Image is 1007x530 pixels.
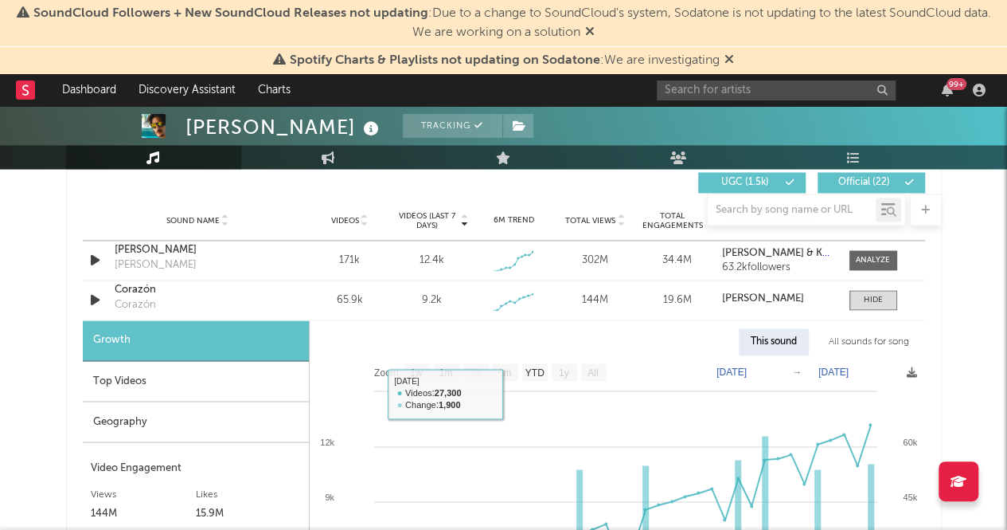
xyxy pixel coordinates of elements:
[828,178,901,187] span: Official ( 22 )
[722,293,833,304] a: [PERSON_NAME]
[91,504,196,523] div: 144M
[942,84,953,96] button: 99+
[313,253,387,269] div: 171k
[83,402,309,442] div: Geography
[698,172,806,193] button: UGC(1.5k)
[83,320,309,361] div: Growth
[818,172,925,193] button: Official(22)
[498,367,511,379] text: 6m
[33,7,428,20] span: SoundCloud Followers + New SoundCloud Releases not updating
[115,297,156,313] div: Corazón
[325,492,334,501] text: 9k
[439,367,452,379] text: 1m
[558,292,632,308] div: 144M
[115,242,281,258] a: [PERSON_NAME]
[657,80,896,100] input: Search for artists
[708,178,782,187] span: UGC ( 1.5k )
[320,437,334,446] text: 12k
[115,257,197,273] div: [PERSON_NAME]
[410,367,423,379] text: 1w
[817,328,921,355] div: All sounds for song
[640,292,714,308] div: 19.6M
[587,367,598,379] text: All
[722,248,856,258] strong: [PERSON_NAME] & KeniaOs
[585,26,595,39] span: Dismiss
[722,293,804,304] strong: [PERSON_NAME]
[83,361,309,402] div: Top Videos
[722,248,833,259] a: [PERSON_NAME] & KeniaOs
[818,367,849,378] text: [DATE]
[91,458,301,477] div: Video Engagement
[419,253,443,269] div: 12.4k
[708,204,876,217] input: Search by song name or URL
[722,262,833,273] div: 63.2k followers
[115,282,281,298] a: Corazón
[903,492,917,501] text: 45k
[313,292,387,308] div: 65.9k
[185,114,383,140] div: [PERSON_NAME]
[558,367,568,379] text: 1y
[290,54,720,67] span: : We are investigating
[374,367,399,379] text: Zoom
[558,253,632,269] div: 302M
[127,74,247,106] a: Discovery Assistant
[91,485,196,504] div: Views
[739,328,809,355] div: This sound
[290,54,600,67] span: Spotify Charts & Playlists not updating on Sodatone
[196,504,301,523] div: 15.9M
[724,54,734,67] span: Dismiss
[247,74,302,106] a: Charts
[716,367,747,378] text: [DATE]
[403,114,502,138] button: Tracking
[468,367,482,379] text: 3m
[525,367,544,379] text: YTD
[792,367,802,378] text: →
[640,253,714,269] div: 34.4M
[947,78,966,90] div: 99 +
[33,7,991,39] span: : Due to a change to SoundCloud's system, Sodatone is not updating to the latest SoundCloud data....
[903,437,917,446] text: 60k
[51,74,127,106] a: Dashboard
[196,485,301,504] div: Likes
[421,292,441,308] div: 9.2k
